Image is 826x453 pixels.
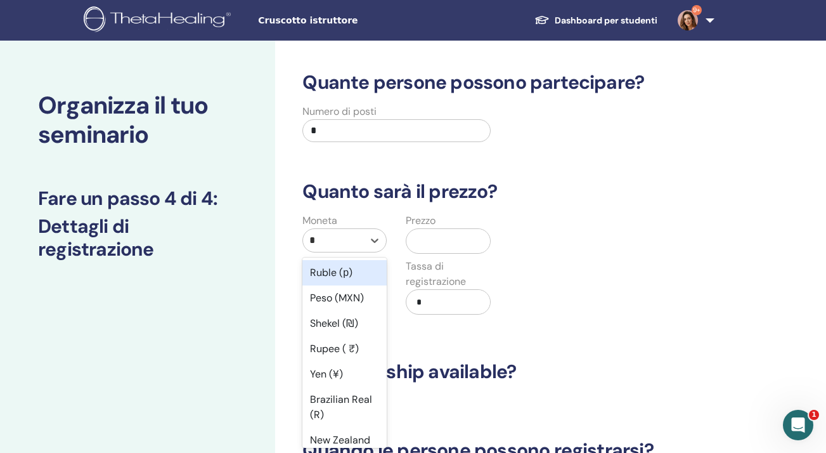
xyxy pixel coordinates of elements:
[692,5,702,15] span: 9+
[678,10,698,30] img: default.jpg
[302,387,387,428] div: Brazilian Real (R)
[302,311,387,336] div: Shekel (₪)
[84,6,235,35] img: logo.png
[258,14,448,27] span: Cruscotto istruttore
[524,9,668,32] a: Dashboard per studenti
[302,260,387,286] div: Ruble (р)
[302,286,387,311] div: Peso (MXN)
[406,259,490,289] label: Tassa di registrazione
[38,91,237,149] h2: Organizza il tuo seminario
[38,215,237,261] h3: Dettagli di registrazione
[406,213,436,228] label: Prezzo
[38,187,237,210] h3: Fare un passo 4 di 4 :
[783,410,813,440] iframe: Intercom live chat
[302,104,377,119] label: Numero di posti
[302,362,387,387] div: Yen (¥)
[295,360,724,383] h3: Is scholarship available?
[809,410,819,420] span: 1
[295,71,724,94] h3: Quante persone possono partecipare?
[302,336,387,362] div: Rupee ( ₹)
[534,15,550,25] img: graduation-cap-white.svg
[302,213,337,228] label: Moneta
[295,180,724,203] h3: Quanto sarà il prezzo?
